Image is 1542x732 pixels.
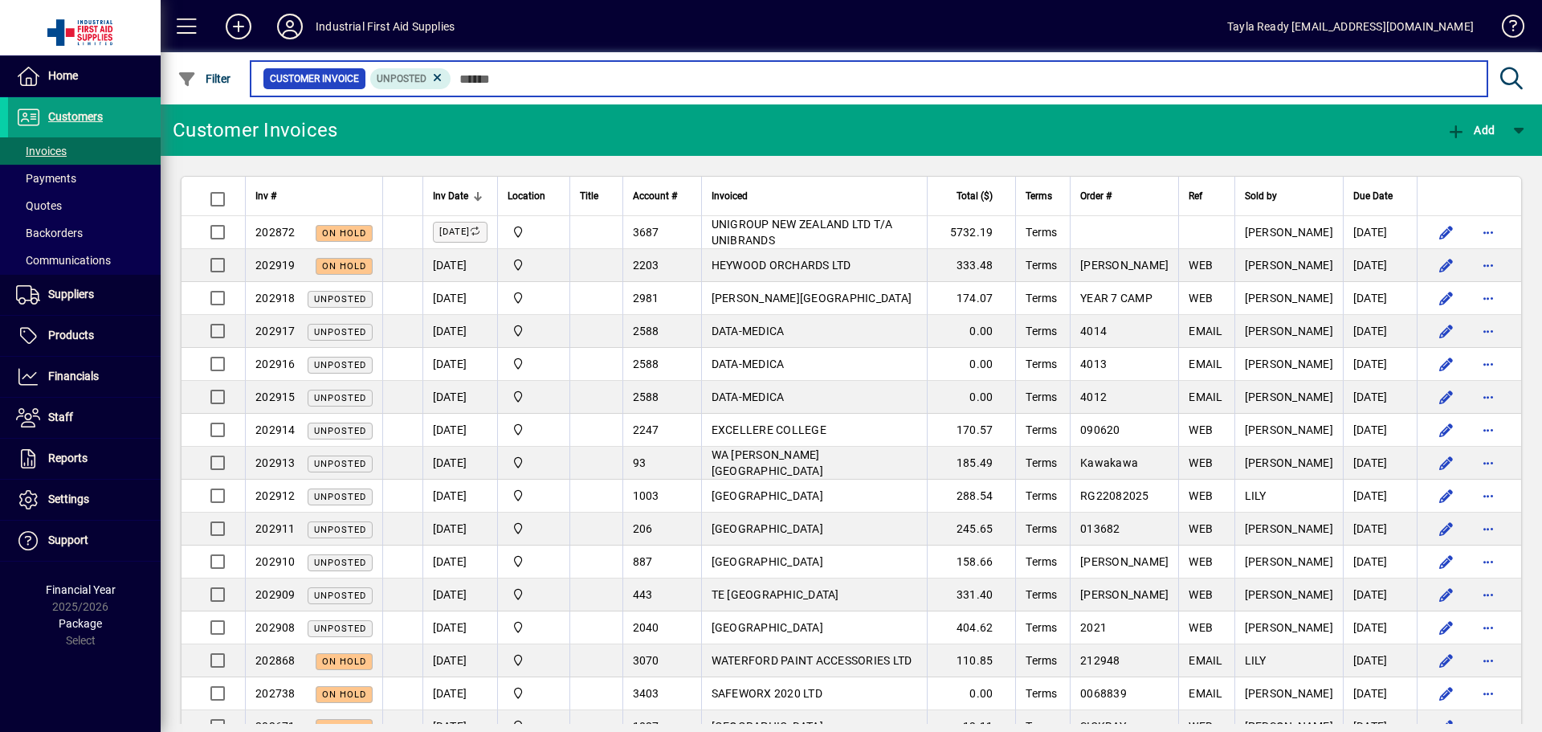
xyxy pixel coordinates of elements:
[16,254,111,267] span: Communications
[1343,644,1417,677] td: [DATE]
[322,689,366,700] span: On hold
[48,493,89,505] span: Settings
[1245,522,1333,535] span: [PERSON_NAME]
[1189,391,1222,403] span: EMAIL
[1189,687,1222,700] span: EMAIL
[927,216,1016,249] td: 5732.19
[1026,259,1057,272] span: Terms
[927,282,1016,315] td: 174.07
[46,583,116,596] span: Financial Year
[580,187,598,205] span: Title
[1475,318,1501,344] button: More options
[1434,615,1459,640] button: Edit
[508,388,560,406] span: INDUSTRIAL FIRST AID SUPPLIES LTD
[633,522,653,535] span: 206
[255,654,296,667] span: 202868
[8,316,161,356] a: Products
[1080,456,1138,469] span: Kawakawa
[255,325,296,337] span: 202917
[314,525,366,535] span: Unposted
[1434,549,1459,575] button: Edit
[633,687,659,700] span: 3403
[1446,124,1495,137] span: Add
[1245,187,1333,205] div: Sold by
[712,358,785,370] span: DATA-MEDICA
[59,617,102,630] span: Package
[1434,351,1459,377] button: Edit
[1189,489,1213,502] span: WEB
[1026,423,1057,436] span: Terms
[255,292,296,305] span: 202918
[712,391,785,403] span: DATA-MEDICA
[1080,654,1120,667] span: 212948
[1434,582,1459,607] button: Edit
[1434,285,1459,311] button: Edit
[508,487,560,505] span: INDUSTRIAL FIRST AID SUPPLIES LTD
[1434,384,1459,410] button: Edit
[508,553,560,570] span: INDUSTRIAL FIRST AID SUPPLIES LTD
[1026,588,1057,601] span: Terms
[712,448,823,477] span: WA [PERSON_NAME][GEOGRAPHIC_DATA]
[1026,522,1057,535] span: Terms
[1343,216,1417,249] td: [DATE]
[712,621,823,634] span: [GEOGRAPHIC_DATA]
[1343,447,1417,480] td: [DATE]
[712,555,823,568] span: [GEOGRAPHIC_DATA]
[48,370,99,382] span: Financials
[173,117,337,143] div: Customer Invoices
[1475,582,1501,607] button: More options
[8,275,161,315] a: Suppliers
[255,226,296,239] span: 202872
[1475,252,1501,278] button: More options
[1475,351,1501,377] button: More options
[314,426,366,436] span: Unposted
[633,259,659,272] span: 2203
[322,261,366,272] span: On hold
[173,64,235,93] button: Filter
[1343,480,1417,513] td: [DATE]
[8,357,161,397] a: Financials
[255,187,276,205] span: Inv #
[1245,621,1333,634] span: [PERSON_NAME]
[1343,546,1417,579] td: [DATE]
[927,315,1016,348] td: 0.00
[712,687,822,700] span: SAFEWORX 2020 LTD
[314,393,366,403] span: Unposted
[508,454,560,472] span: INDUSTRIAL FIRST AID SUPPLIES LTD
[1080,259,1169,272] span: [PERSON_NAME]
[927,611,1016,644] td: 404.62
[422,249,497,282] td: [DATE]
[1189,187,1224,205] div: Ref
[1245,423,1333,436] span: [PERSON_NAME]
[927,381,1016,414] td: 0.00
[508,586,560,603] span: INDUSTRIAL FIRST AID SUPPLIES LTD
[1434,648,1459,673] button: Edit
[255,423,296,436] span: 202914
[1343,381,1417,414] td: [DATE]
[1343,249,1417,282] td: [DATE]
[1245,226,1333,239] span: [PERSON_NAME]
[1080,423,1120,436] span: 090620
[422,644,497,677] td: [DATE]
[1475,648,1501,673] button: More options
[712,259,851,272] span: HEYWOOD ORCHARDS LTD
[422,513,497,546] td: [DATE]
[712,187,748,205] span: Invoiced
[1475,417,1501,443] button: More options
[1080,555,1169,568] span: [PERSON_NAME]
[16,145,67,157] span: Invoices
[1080,621,1107,634] span: 2021
[322,656,366,667] span: On hold
[422,611,497,644] td: [DATE]
[580,187,613,205] div: Title
[1189,358,1222,370] span: EMAIL
[8,137,161,165] a: Invoices
[1442,116,1499,145] button: Add
[1245,489,1267,502] span: LILY
[1026,489,1057,502] span: Terms
[422,381,497,414] td: [DATE]
[633,654,659,667] span: 3070
[508,421,560,439] span: INDUSTRIAL FIRST AID SUPPLIES LTD
[48,288,94,301] span: Suppliers
[508,223,560,241] span: INDUSTRIAL FIRST AID SUPPLIES LTD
